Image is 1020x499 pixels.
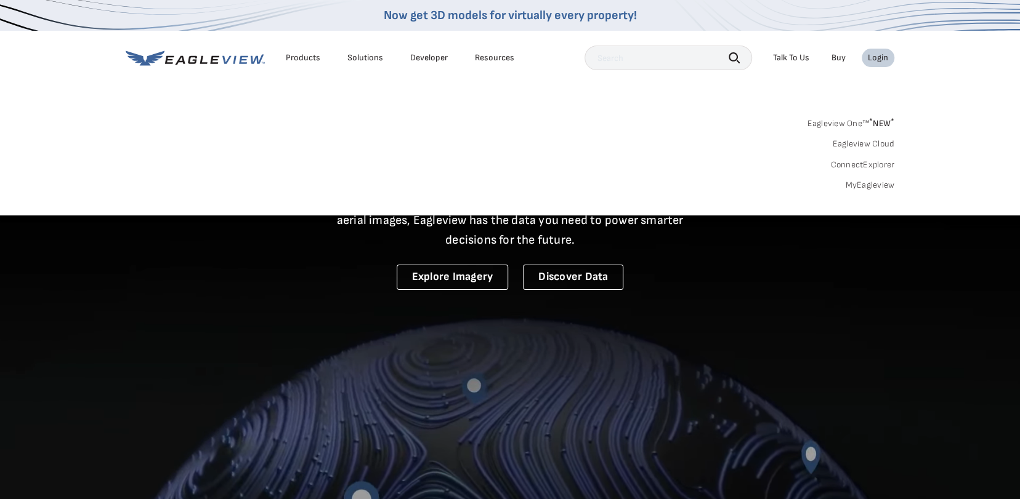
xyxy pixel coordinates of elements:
a: MyEagleview [845,180,894,191]
a: Now get 3D models for virtually every property! [384,8,637,23]
input: Search [585,46,752,70]
div: Solutions [347,52,383,63]
a: Explore Imagery [397,265,509,290]
a: Discover Data [523,265,623,290]
a: ConnectExplorer [830,159,894,170]
p: A new era starts here. Built on more than 3.5 billion high-resolution aerial images, Eagleview ha... [322,191,698,250]
a: Buy [832,52,846,63]
div: Login [868,52,888,63]
span: NEW [869,118,894,129]
div: Resources [475,52,514,63]
div: Products [286,52,320,63]
a: Eagleview Cloud [832,138,894,150]
a: Developer [410,52,448,63]
div: Talk To Us [773,52,809,63]
a: Eagleview One™*NEW* [807,114,894,129]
